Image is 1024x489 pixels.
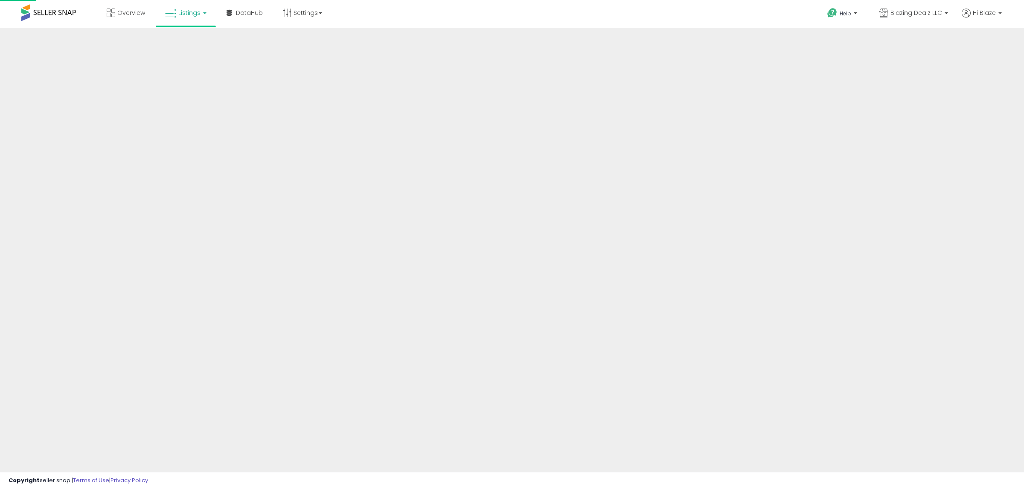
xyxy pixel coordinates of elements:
[178,9,201,17] span: Listings
[962,9,1002,28] a: Hi Blaze
[820,1,866,28] a: Help
[236,9,263,17] span: DataHub
[117,9,145,17] span: Overview
[840,10,851,17] span: Help
[890,9,942,17] span: Blazing Dealz LLC
[973,9,996,17] span: Hi Blaze
[827,8,838,18] i: Get Help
